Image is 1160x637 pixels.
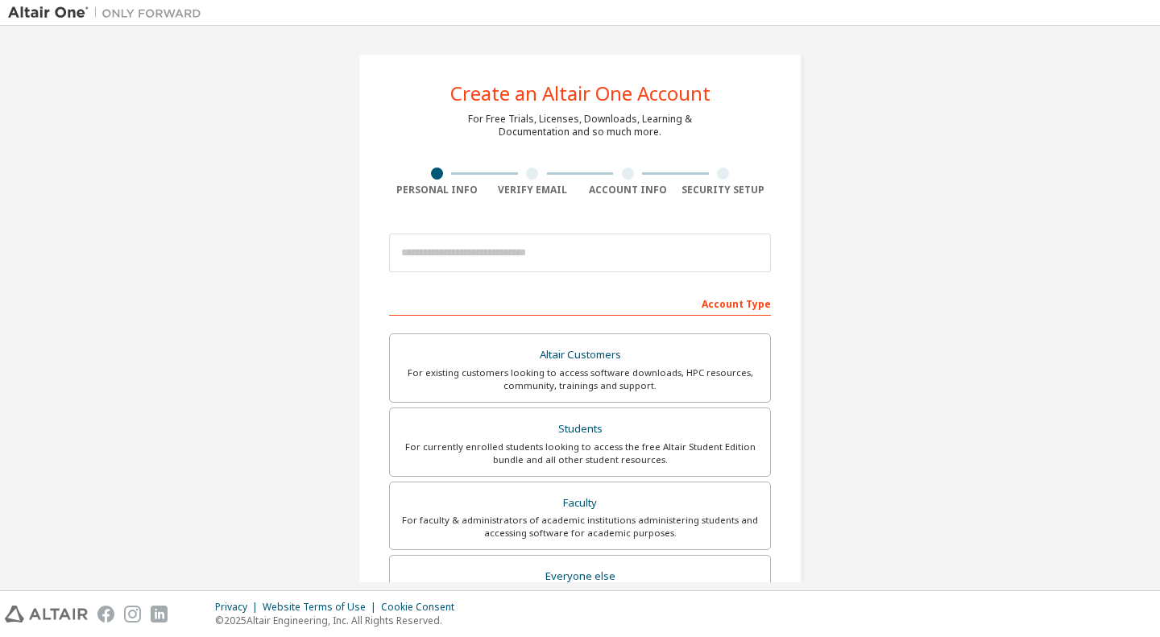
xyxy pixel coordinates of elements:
div: Security Setup [676,184,772,196]
div: For existing customers looking to access software downloads, HPC resources, community, trainings ... [400,366,760,392]
img: altair_logo.svg [5,606,88,623]
div: Students [400,418,760,441]
div: Privacy [215,601,263,614]
div: Website Terms of Use [263,601,381,614]
div: Verify Email [485,184,581,196]
div: Create an Altair One Account [450,84,710,103]
p: © 2025 Altair Engineering, Inc. All Rights Reserved. [215,614,464,627]
img: facebook.svg [97,606,114,623]
img: instagram.svg [124,606,141,623]
div: For currently enrolled students looking to access the free Altair Student Edition bundle and all ... [400,441,760,466]
div: Account Info [580,184,676,196]
div: Altair Customers [400,344,760,366]
img: Altair One [8,5,209,21]
img: linkedin.svg [151,606,168,623]
div: Personal Info [389,184,485,196]
div: Cookie Consent [381,601,464,614]
div: For faculty & administrators of academic institutions administering students and accessing softwa... [400,514,760,540]
div: For Free Trials, Licenses, Downloads, Learning & Documentation and so much more. [468,113,692,139]
div: Faculty [400,492,760,515]
div: Everyone else [400,565,760,588]
div: Account Type [389,290,771,316]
